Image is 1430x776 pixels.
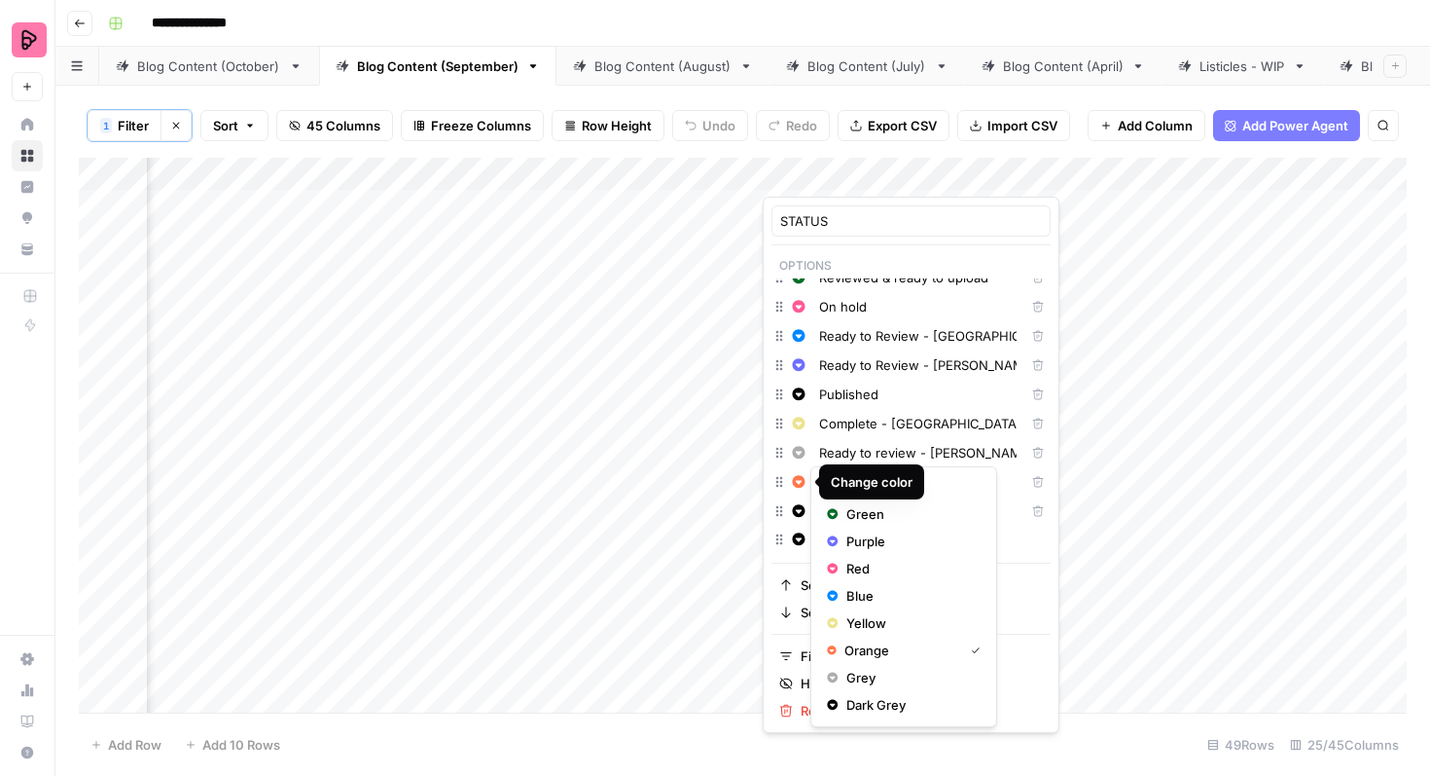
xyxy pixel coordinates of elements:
[844,641,955,660] span: Orange
[846,532,973,551] span: Purple
[846,504,973,524] span: Green
[846,586,973,606] span: Blue
[846,695,973,715] span: Dark Grey
[846,668,973,687] span: Grey
[819,475,988,500] p: Select Color
[846,613,973,633] span: Yellow
[846,559,973,578] span: Red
